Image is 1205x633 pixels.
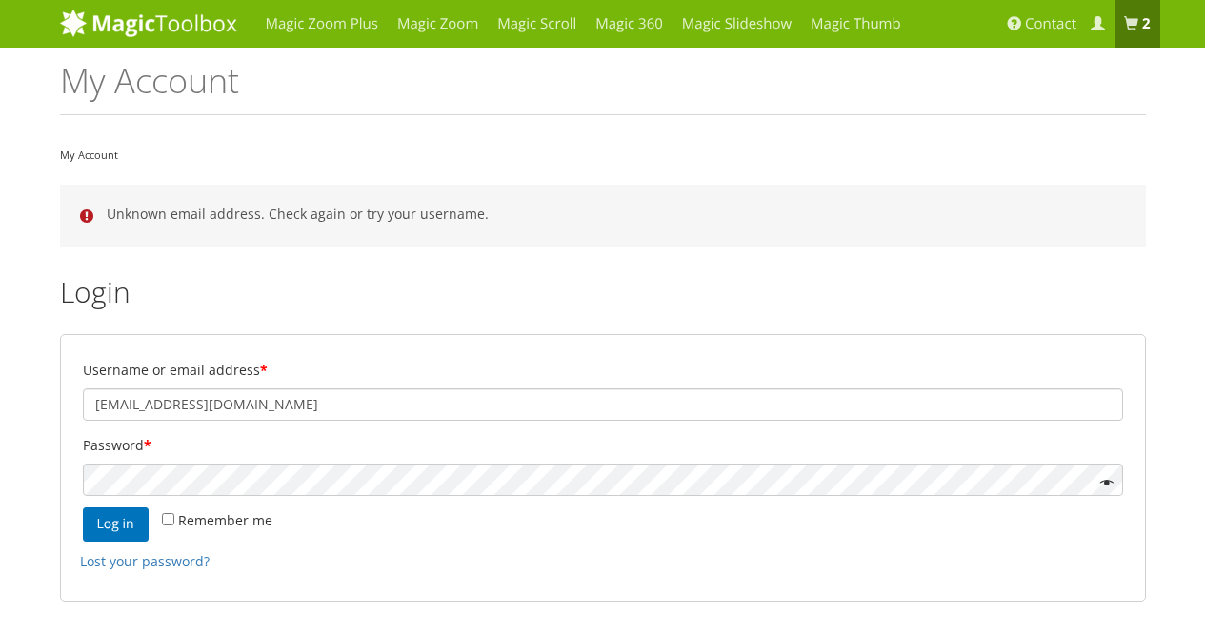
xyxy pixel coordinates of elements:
[83,432,1123,459] label: Password
[60,276,1146,307] h2: Login
[162,513,174,525] input: Remember me
[60,62,1146,115] h1: My Account
[60,9,237,37] img: MagicToolbox.com - Image tools for your website
[83,357,1123,384] label: Username or email address
[1025,14,1076,33] span: Contact
[60,144,1146,166] nav: My Account
[80,552,210,570] a: Lost your password?
[1142,14,1151,33] b: 2
[107,203,1119,225] li: Unknown email address. Check again or try your username.
[178,511,272,529] span: Remember me
[83,507,149,542] button: Log in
